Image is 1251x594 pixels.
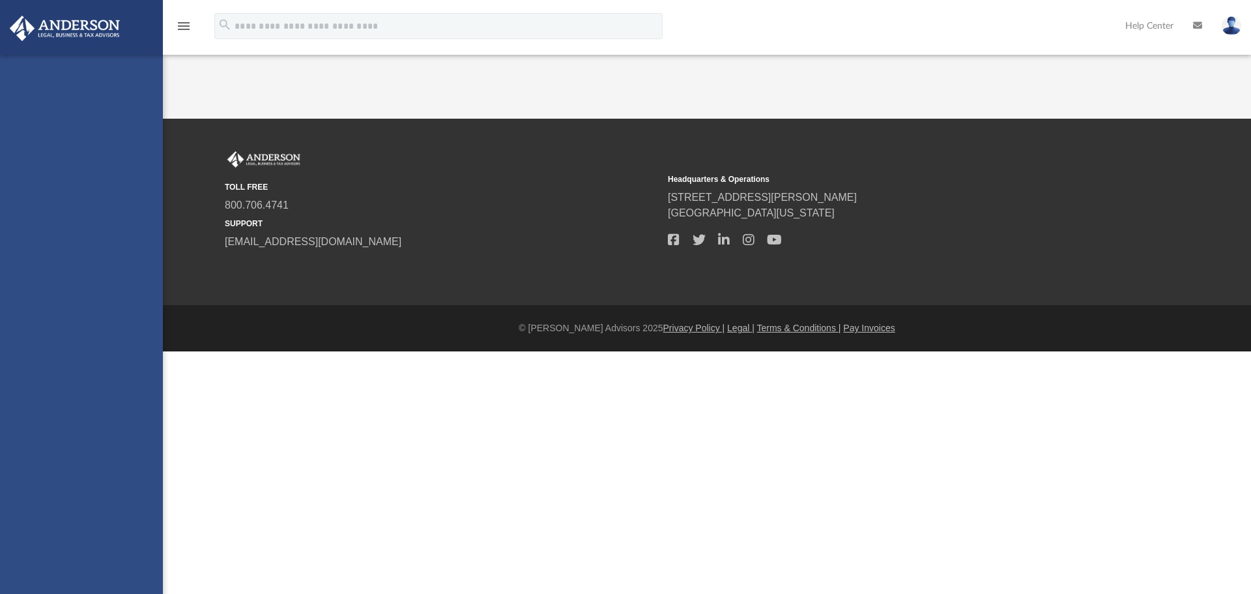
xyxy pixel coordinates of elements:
i: menu [176,18,192,34]
a: [GEOGRAPHIC_DATA][US_STATE] [668,207,835,218]
small: TOLL FREE [225,181,659,193]
img: Anderson Advisors Platinum Portal [225,151,303,168]
a: Pay Invoices [843,323,895,333]
small: Headquarters & Operations [668,173,1102,185]
i: search [218,18,232,32]
a: Terms & Conditions | [757,323,841,333]
a: [STREET_ADDRESS][PERSON_NAME] [668,192,857,203]
img: User Pic [1222,16,1241,35]
div: © [PERSON_NAME] Advisors 2025 [163,321,1251,335]
img: Anderson Advisors Platinum Portal [6,16,124,41]
a: menu [176,25,192,34]
a: Legal | [727,323,755,333]
small: SUPPORT [225,218,659,230]
a: [EMAIL_ADDRESS][DOMAIN_NAME] [225,236,401,247]
a: Privacy Policy | [663,323,725,333]
a: 800.706.4741 [225,200,289,211]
